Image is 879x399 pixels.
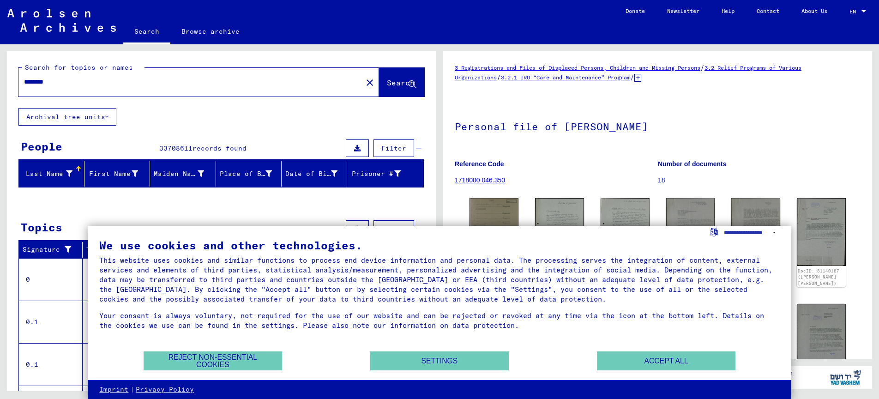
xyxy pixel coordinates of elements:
[282,161,347,187] mat-header-cell: Date of Birth
[154,169,204,179] div: Maiden Name
[798,268,839,286] a: DocID: 81140187 ([PERSON_NAME] [PERSON_NAME])
[193,144,247,152] span: records found
[797,304,846,372] img: 001.jpg
[159,144,193,152] span: 33708611
[347,161,423,187] mat-header-cell: Prisoner #
[285,166,349,181] div: Date of Birth
[364,77,375,88] mat-icon: close
[123,20,170,44] a: Search
[23,169,72,179] div: Last Name
[285,169,337,179] div: Date of Birth
[351,169,401,179] div: Prisoner #
[99,255,779,304] div: This website uses cookies and similar functions to process end device information and personal da...
[601,198,650,267] img: 001.jpg
[99,240,779,251] div: We use cookies and other technologies.
[88,169,138,179] div: First Name
[700,63,704,72] span: /
[150,161,216,187] mat-header-cell: Maiden Name
[658,160,727,168] b: Number of documents
[849,8,860,15] span: EN
[370,351,509,370] button: Settings
[373,139,414,157] button: Filter
[379,68,424,97] button: Search
[21,138,62,155] div: People
[630,73,634,81] span: /
[162,225,191,233] span: 4285890
[136,385,194,394] a: Privacy Policy
[21,219,62,236] div: Topics
[361,73,379,91] button: Clear
[387,78,415,87] span: Search
[497,73,501,81] span: /
[373,220,414,238] button: Filter
[84,161,150,187] mat-header-cell: First Name
[19,343,83,386] td: 0.1
[797,198,846,266] img: 001.jpg
[455,105,861,146] h1: Personal file of [PERSON_NAME]
[501,74,630,81] a: 3.2.1 IRO “Care and Maintenance” Program
[23,245,75,254] div: Signature
[88,166,150,181] div: First Name
[170,20,251,42] a: Browse archive
[19,161,84,187] mat-header-cell: Last Name
[216,161,282,187] mat-header-cell: Place of Birth
[19,301,83,343] td: 0.1
[99,311,779,330] div: Your consent is always voluntary, not required for the use of our website and can be rejected or ...
[86,242,415,257] div: Title
[7,9,116,32] img: Arolsen_neg.svg
[220,166,283,181] div: Place of Birth
[18,108,116,126] button: Archival tree units
[220,169,272,179] div: Place of Birth
[23,242,84,257] div: Signature
[731,198,780,260] img: 002.jpg
[597,351,735,370] button: Accept all
[86,245,406,255] div: Title
[23,166,84,181] div: Last Name
[381,144,406,152] span: Filter
[455,176,505,184] a: 1718000 046.350
[455,64,700,71] a: 3 Registrations and Files of Displaced Persons, Children and Missing Persons
[19,258,83,301] td: 0
[99,385,128,394] a: Imprint
[666,198,715,260] img: 001.jpg
[351,166,412,181] div: Prisoner #
[828,366,863,389] img: yv_logo.png
[455,160,504,168] b: Reference Code
[535,198,584,266] img: 001.jpg
[191,225,245,233] span: records found
[25,63,133,72] mat-label: Search for topics or names
[154,166,215,181] div: Maiden Name
[470,198,518,232] img: 001.jpg
[144,351,282,370] button: Reject non-essential cookies
[658,175,861,185] p: 18
[381,225,406,233] span: Filter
